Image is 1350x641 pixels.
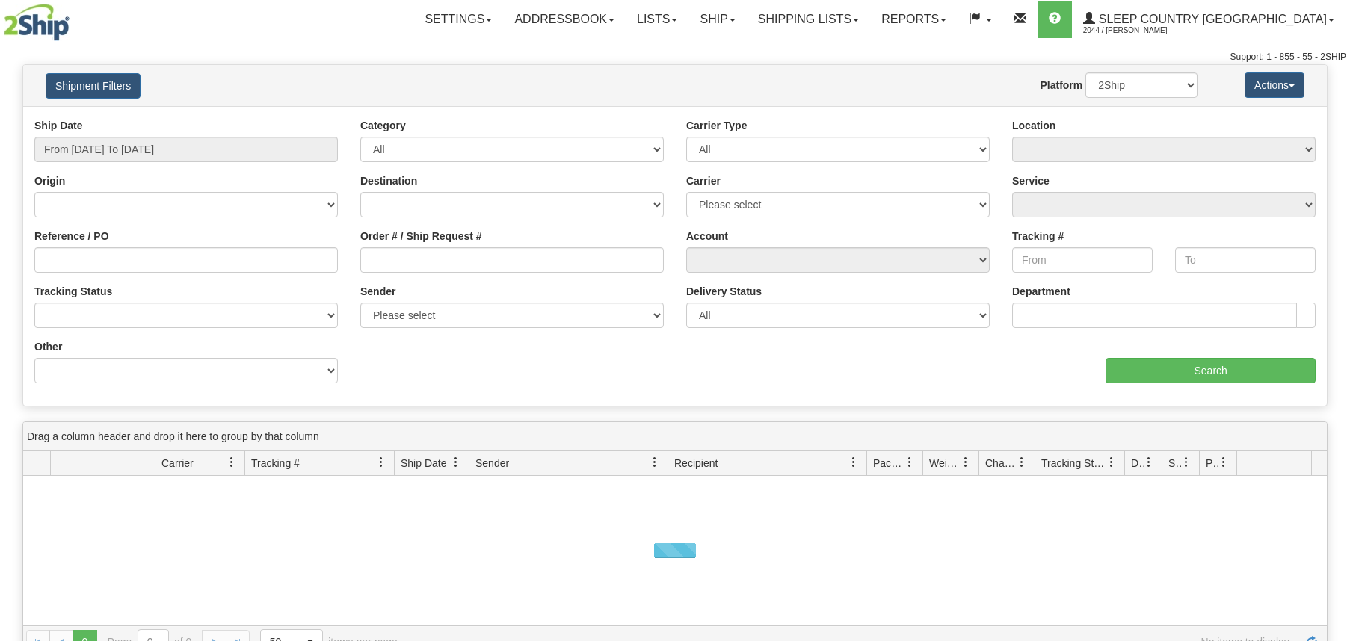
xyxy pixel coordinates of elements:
[897,450,922,475] a: Packages filter column settings
[1131,456,1144,471] span: Delivery Status
[1012,284,1070,299] label: Department
[360,173,417,188] label: Destination
[219,450,244,475] a: Carrier filter column settings
[686,284,762,299] label: Delivery Status
[1012,173,1050,188] label: Service
[475,456,509,471] span: Sender
[688,1,746,38] a: Ship
[34,339,62,354] label: Other
[1174,450,1199,475] a: Shipment Issues filter column settings
[1041,456,1106,471] span: Tracking Status
[4,4,70,41] img: logo2044.jpg
[161,456,194,471] span: Carrier
[369,450,394,475] a: Tracking # filter column settings
[1009,450,1035,475] a: Charge filter column settings
[1012,229,1064,244] label: Tracking #
[401,456,446,471] span: Ship Date
[1211,450,1236,475] a: Pickup Status filter column settings
[870,1,958,38] a: Reports
[46,73,141,99] button: Shipment Filters
[34,118,83,133] label: Ship Date
[953,450,978,475] a: Weight filter column settings
[1206,456,1218,471] span: Pickup Status
[686,229,728,244] label: Account
[1168,456,1181,471] span: Shipment Issues
[985,456,1017,471] span: Charge
[360,284,395,299] label: Sender
[34,284,112,299] label: Tracking Status
[841,450,866,475] a: Recipient filter column settings
[443,450,469,475] a: Ship Date filter column settings
[1175,247,1316,273] input: To
[1136,450,1162,475] a: Delivery Status filter column settings
[4,51,1346,64] div: Support: 1 - 855 - 55 - 2SHIP
[686,118,747,133] label: Carrier Type
[34,229,109,244] label: Reference / PO
[1040,78,1082,93] label: Platform
[1245,72,1304,98] button: Actions
[23,422,1327,451] div: grid grouping header
[686,173,721,188] label: Carrier
[642,450,668,475] a: Sender filter column settings
[1012,247,1153,273] input: From
[1095,13,1327,25] span: Sleep Country [GEOGRAPHIC_DATA]
[674,456,718,471] span: Recipient
[1099,450,1124,475] a: Tracking Status filter column settings
[1012,118,1055,133] label: Location
[360,118,406,133] label: Category
[1072,1,1346,38] a: Sleep Country [GEOGRAPHIC_DATA] 2044 / [PERSON_NAME]
[626,1,688,38] a: Lists
[503,1,626,38] a: Addressbook
[360,229,482,244] label: Order # / Ship Request #
[1316,244,1349,397] iframe: chat widget
[251,456,300,471] span: Tracking #
[873,456,904,471] span: Packages
[1106,358,1316,383] input: Search
[1083,23,1195,38] span: 2044 / [PERSON_NAME]
[34,173,65,188] label: Origin
[413,1,503,38] a: Settings
[747,1,870,38] a: Shipping lists
[929,456,961,471] span: Weight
